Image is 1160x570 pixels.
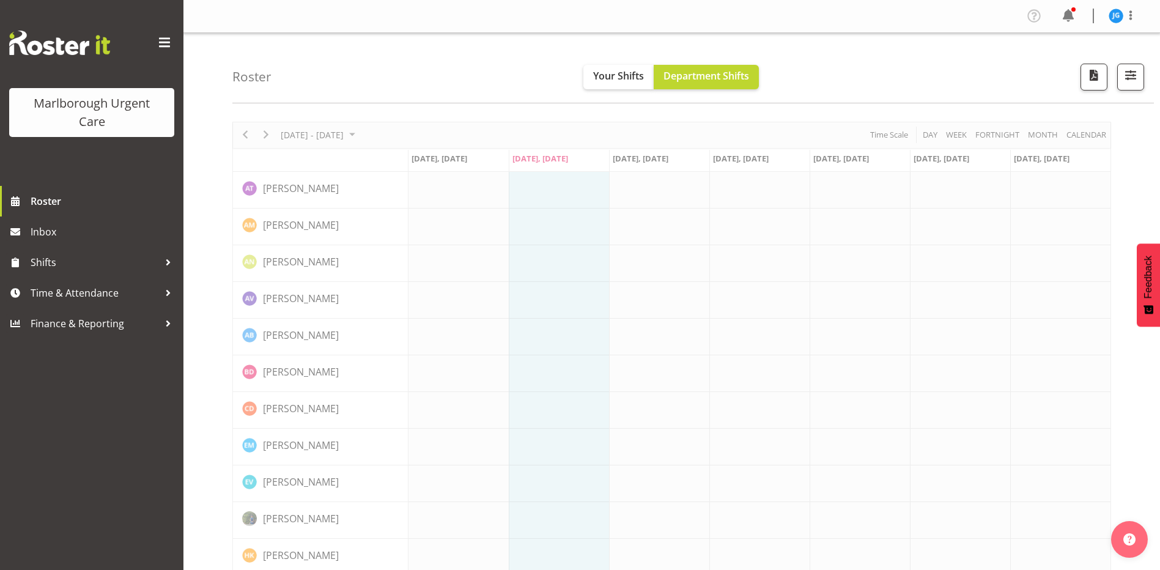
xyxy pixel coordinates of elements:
[1123,533,1136,546] img: help-xxl-2.png
[593,69,644,83] span: Your Shifts
[1137,243,1160,327] button: Feedback - Show survey
[31,223,177,241] span: Inbox
[1143,256,1154,298] span: Feedback
[232,70,272,84] h4: Roster
[1117,64,1144,91] button: Filter Shifts
[21,94,162,131] div: Marlborough Urgent Care
[31,253,159,272] span: Shifts
[1109,9,1123,23] img: josephine-godinez11850.jpg
[31,284,159,302] span: Time & Attendance
[1081,64,1107,91] button: Download a PDF of the roster according to the set date range.
[31,192,177,210] span: Roster
[583,65,654,89] button: Your Shifts
[31,314,159,333] span: Finance & Reporting
[663,69,749,83] span: Department Shifts
[654,65,759,89] button: Department Shifts
[9,31,110,55] img: Rosterit website logo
